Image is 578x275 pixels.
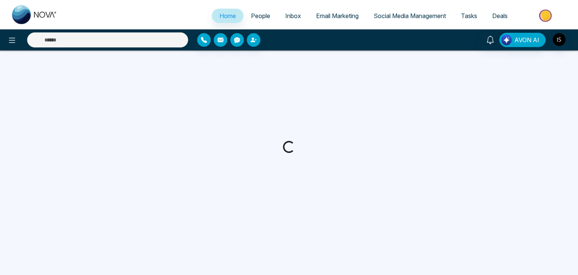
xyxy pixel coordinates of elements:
a: Home [212,9,243,23]
img: Nova CRM Logo [12,5,57,24]
button: AVON AI [499,33,546,47]
img: User Avatar [553,33,566,46]
span: Home [219,12,236,20]
a: People [243,9,278,23]
span: AVON AI [514,35,539,44]
a: Deals [485,9,515,23]
span: People [251,12,270,20]
span: Deals [492,12,508,20]
img: Market-place.gif [519,7,573,24]
img: Lead Flow [501,35,512,45]
a: Tasks [453,9,485,23]
span: Email Marketing [316,12,359,20]
span: Inbox [285,12,301,20]
a: Social Media Management [366,9,453,23]
span: Social Media Management [374,12,446,20]
a: Email Marketing [309,9,366,23]
span: Tasks [461,12,477,20]
a: Inbox [278,9,309,23]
